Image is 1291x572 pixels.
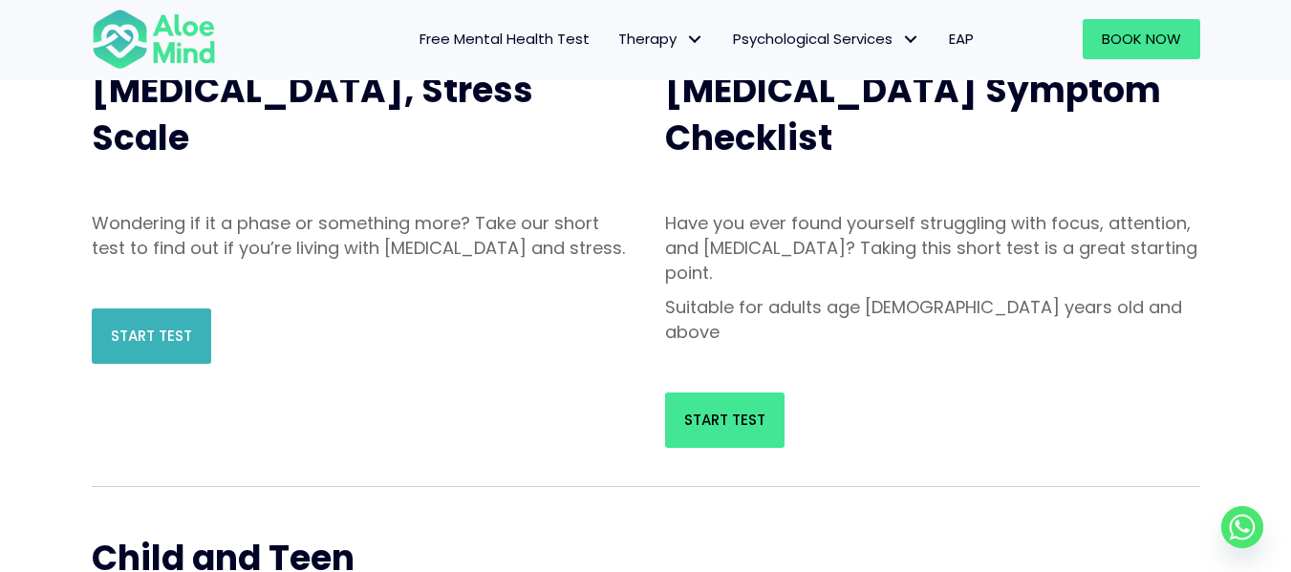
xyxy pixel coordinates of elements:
[949,29,974,49] span: EAP
[665,211,1200,286] p: Have you ever found yourself struggling with focus, attention, and [MEDICAL_DATA]? Taking this sh...
[1102,29,1181,49] span: Book Now
[1083,19,1200,59] a: Book Now
[681,26,709,53] span: Therapy: submenu
[935,19,988,59] a: EAP
[92,211,627,261] p: Wondering if it a phase or something more? Take our short test to find out if you’re living with ...
[92,308,211,364] a: Start Test
[719,19,935,59] a: Psychological ServicesPsychological Services: submenu
[665,295,1200,345] p: Suitable for adults age [DEMOGRAPHIC_DATA] years old and above
[665,392,785,448] a: Start Test
[684,410,765,430] span: Start Test
[604,19,719,59] a: TherapyTherapy: submenu
[420,29,590,49] span: Free Mental Health Test
[92,8,216,71] img: Aloe mind Logo
[405,19,604,59] a: Free Mental Health Test
[92,66,533,162] span: [MEDICAL_DATA], Stress Scale
[618,29,704,49] span: Therapy
[241,19,988,59] nav: Menu
[665,66,1161,162] span: [MEDICAL_DATA] Symptom Checklist
[1221,506,1263,548] a: Whatsapp
[733,29,920,49] span: Psychological Services
[111,326,192,346] span: Start Test
[897,26,925,53] span: Psychological Services: submenu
